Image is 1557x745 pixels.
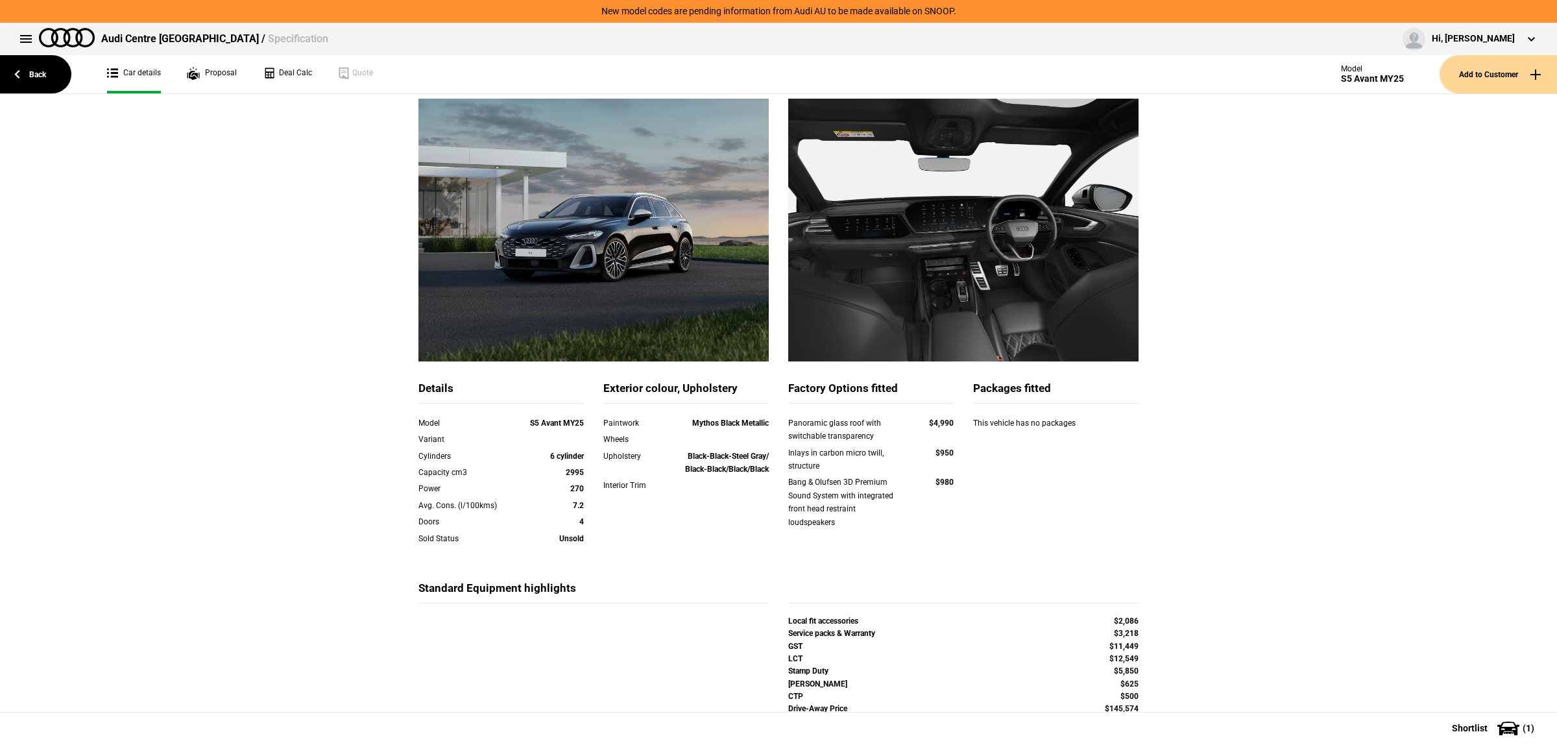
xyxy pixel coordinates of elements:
[685,452,769,474] strong: Black-Black-Steel Gray/ Black-Black/Black/Black
[603,381,769,404] div: Exterior colour, Upholstery
[973,417,1139,443] div: This vehicle has no packages
[530,419,584,428] strong: S5 Avant MY25
[1523,724,1534,733] span: ( 1 )
[1109,654,1139,663] strong: $12,549
[603,433,670,446] div: Wheels
[268,32,328,45] span: Specification
[603,450,670,463] div: Upholstery
[1114,666,1139,676] strong: $5,850
[573,501,584,510] strong: 7.2
[788,654,803,663] strong: LCT
[935,478,954,487] strong: $980
[788,704,847,713] strong: Drive-Away Price
[418,417,518,430] div: Model
[788,642,803,651] strong: GST
[418,433,518,446] div: Variant
[550,452,584,461] strong: 6 cylinder
[101,32,328,46] div: Audi Centre [GEOGRAPHIC_DATA] /
[1432,32,1515,45] div: Hi, [PERSON_NAME]
[1341,64,1404,73] div: Model
[187,55,237,93] a: Proposal
[1114,617,1139,626] strong: $2,086
[1452,724,1488,733] span: Shortlist
[107,55,161,93] a: Car details
[603,417,670,430] div: Paintwork
[788,417,904,443] div: Panoramic glass roof with switchable transparency
[1440,55,1557,93] button: Add to Customer
[1120,692,1139,701] strong: $500
[418,466,518,479] div: Capacity cm3
[39,28,95,47] img: audi.png
[788,629,875,638] strong: Service packs & Warranty
[559,534,584,543] strong: Unsold
[1432,712,1557,744] button: Shortlist(1)
[1109,642,1139,651] strong: $11,449
[418,581,769,604] div: Standard Equipment highlights
[566,468,584,477] strong: 2995
[935,448,954,458] strong: $950
[603,479,670,492] div: Interior Trim
[418,515,518,528] div: Doors
[788,617,858,626] strong: Local fit accessories
[418,532,518,545] div: Sold Status
[692,419,769,428] strong: Mythos Black Metallic
[973,381,1139,404] div: Packages fitted
[929,419,954,428] strong: $4,990
[579,517,584,526] strong: 4
[418,499,518,512] div: Avg. Cons. (l/100kms)
[418,482,518,495] div: Power
[418,450,518,463] div: Cylinders
[418,381,584,404] div: Details
[788,381,954,404] div: Factory Options fitted
[1341,73,1404,84] div: S5 Avant MY25
[788,446,904,473] div: Inlays in carbon micro twill, structure
[263,55,312,93] a: Deal Calc
[1114,629,1139,638] strong: $3,218
[1120,679,1139,689] strong: $625
[1105,704,1139,713] strong: $145,574
[788,666,828,676] strong: Stamp Duty
[788,679,847,689] strong: [PERSON_NAME]
[570,484,584,493] strong: 270
[788,692,803,701] strong: CTP
[788,476,904,529] div: Bang & Olufsen 3D Premium Sound System with integrated front head restraint loudspeakers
